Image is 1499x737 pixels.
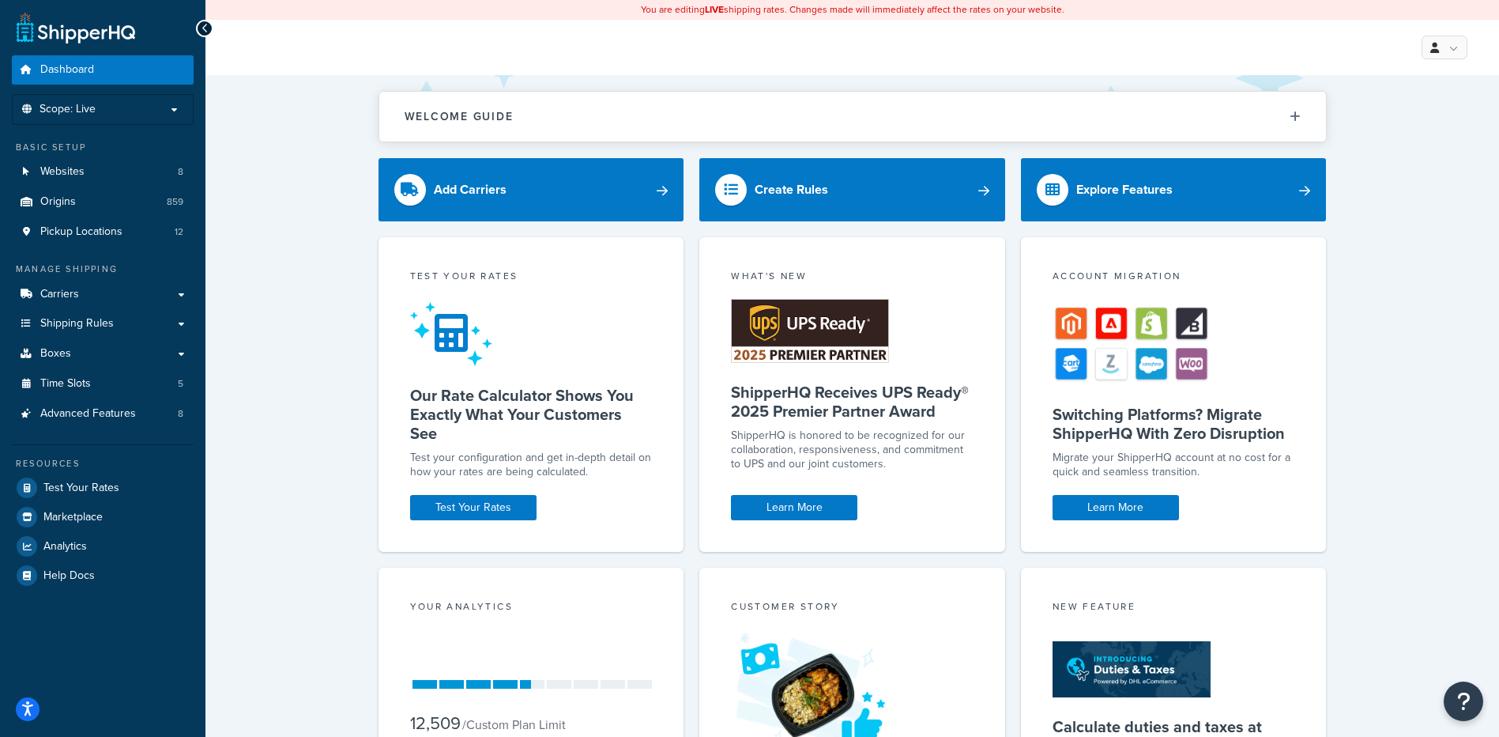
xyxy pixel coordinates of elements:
[1053,405,1295,443] h5: Switching Platforms? Migrate ShipperHQ With Zero Disruption
[40,225,122,239] span: Pickup Locations
[410,386,653,443] h5: Our Rate Calculator Shows You Exactly What Your Customers See
[1444,682,1483,721] button: Open Resource Center
[12,187,194,217] li: Origins
[43,569,95,583] span: Help Docs
[12,457,194,471] div: Resources
[12,561,194,590] a: Help Docs
[43,482,119,495] span: Test Your Rates
[40,165,85,179] span: Websites
[1053,599,1295,618] div: New Feature
[12,474,194,502] a: Test Your Rates
[40,407,136,421] span: Advanced Features
[175,225,183,239] span: 12
[12,399,194,429] a: Advanced Features8
[12,369,194,399] li: Time Slots
[178,377,183,391] span: 5
[12,157,194,187] a: Websites8
[12,157,194,187] li: Websites
[379,92,1326,142] button: Welcome Guide
[178,165,183,179] span: 8
[1076,179,1173,201] div: Explore Features
[12,217,194,247] li: Pickup Locations
[1053,451,1295,479] div: Migrate your ShipperHQ account at no cost for a quick and seamless transition.
[410,495,537,520] a: Test Your Rates
[167,195,183,209] span: 859
[12,532,194,561] a: Analytics
[12,187,194,217] a: Origins859
[12,280,194,309] a: Carriers
[40,63,94,77] span: Dashboard
[12,217,194,247] a: Pickup Locations12
[178,407,183,421] span: 8
[755,179,828,201] div: Create Rules
[731,599,974,618] div: Customer Story
[12,309,194,338] a: Shipping Rules
[434,179,507,201] div: Add Carriers
[40,317,114,331] span: Shipping Rules
[12,339,194,368] a: Boxes
[1021,158,1327,221] a: Explore Features
[43,540,87,554] span: Analytics
[40,195,76,209] span: Origins
[405,111,514,123] h2: Welcome Guide
[40,103,96,116] span: Scope: Live
[40,347,71,361] span: Boxes
[410,710,461,736] span: 12,509
[40,288,79,301] span: Carriers
[379,158,684,221] a: Add Carriers
[12,141,194,154] div: Basic Setup
[731,383,974,421] h5: ShipperHQ Receives UPS Ready® 2025 Premier Partner Award
[699,158,1005,221] a: Create Rules
[410,451,653,479] div: Test your configuration and get in-depth detail on how your rates are being calculated.
[12,503,194,531] a: Marketplace
[12,55,194,85] a: Dashboard
[731,269,974,287] div: What's New
[731,495,857,520] a: Learn More
[462,716,566,734] small: / Custom Plan Limit
[40,377,91,391] span: Time Slots
[12,263,194,276] div: Manage Shipping
[1053,269,1295,287] div: Account Migration
[1053,495,1179,520] a: Learn More
[410,269,653,287] div: Test your rates
[12,369,194,399] a: Time Slots5
[705,2,724,17] b: LIVE
[12,399,194,429] li: Advanced Features
[731,429,974,471] p: ShipperHQ is honored to be recognized for our collaboration, responsiveness, and commitment to UP...
[410,599,653,618] div: Your Analytics
[43,511,103,524] span: Marketplace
